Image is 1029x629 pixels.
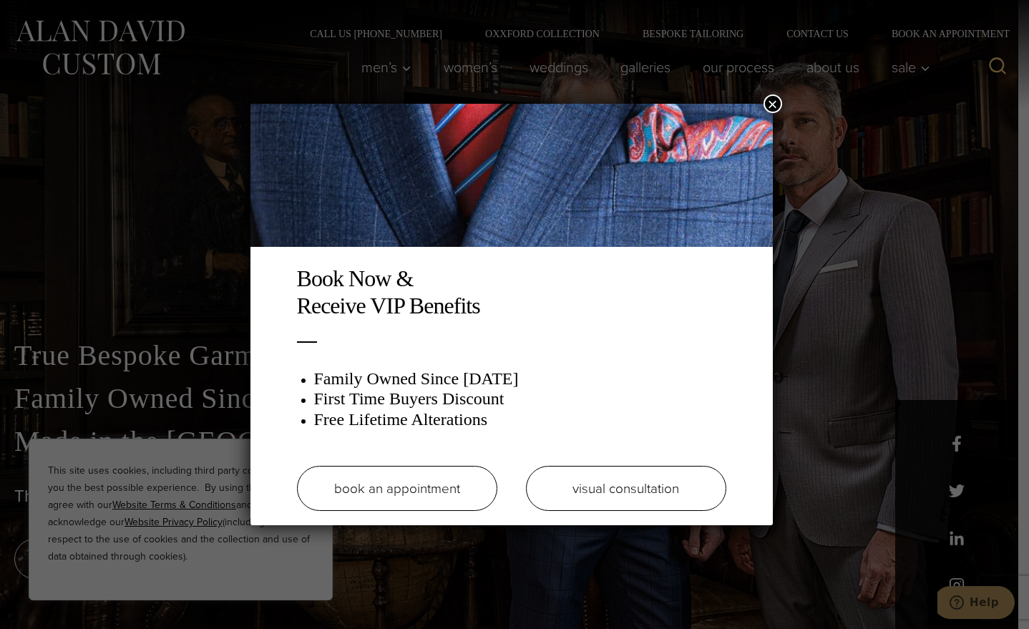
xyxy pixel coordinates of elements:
[297,466,497,511] a: book an appointment
[32,10,62,23] span: Help
[764,94,782,113] button: Close
[314,409,726,430] h3: Free Lifetime Alterations
[314,369,726,389] h3: Family Owned Since [DATE]
[526,466,726,511] a: visual consultation
[314,389,726,409] h3: First Time Buyers Discount
[297,265,726,320] h2: Book Now & Receive VIP Benefits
